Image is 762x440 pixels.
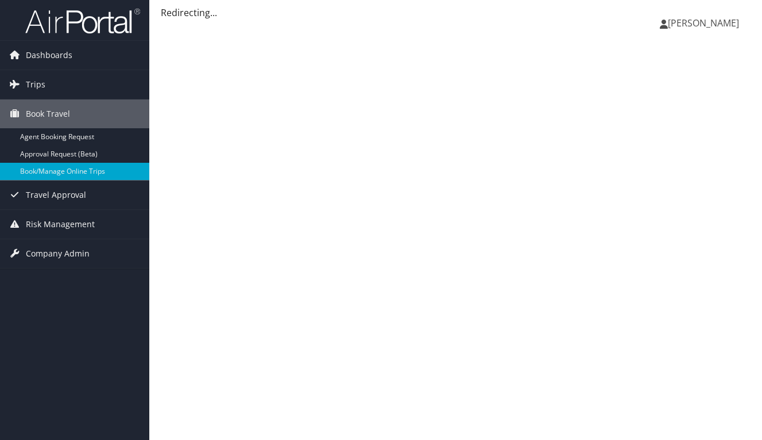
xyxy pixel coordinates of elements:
[668,17,739,29] span: [PERSON_NAME]
[26,210,95,239] span: Risk Management
[25,7,140,35] img: airportal-logo.png
[660,6,751,40] a: [PERSON_NAME]
[26,181,86,209] span: Travel Approval
[26,100,70,128] span: Book Travel
[26,41,72,70] span: Dashboards
[26,70,45,99] span: Trips
[161,6,751,20] div: Redirecting...
[26,239,90,268] span: Company Admin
